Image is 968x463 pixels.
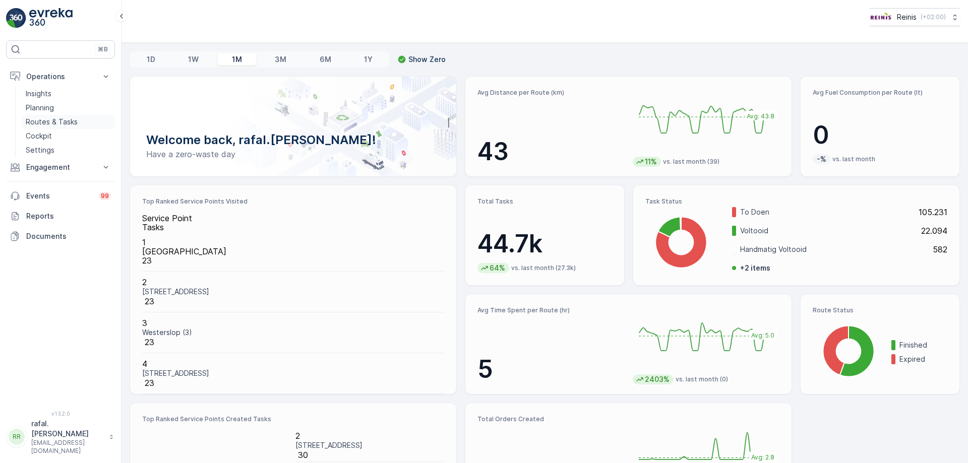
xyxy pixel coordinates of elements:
p: 99 [101,192,109,200]
a: Routes & Tasks [22,115,115,129]
p: 1W [188,54,199,64]
p: -% [816,154,827,164]
p: 2 [142,278,444,287]
p: ( +02:00 ) [921,13,946,21]
a: Cockpit [22,129,115,143]
p: Cockpit [26,131,52,141]
p: Finished [899,340,947,350]
p: 23 [145,297,444,306]
p: Voltooid [740,226,915,236]
p: Insights [26,89,51,99]
p: 64% [489,263,506,273]
p: Total Tasks [477,197,612,206]
p: Show Zero [408,54,446,64]
p: 23 [145,338,444,347]
a: Documents [6,226,115,246]
p: Westerslop (3) [142,327,444,338]
img: logo_light-DOdMpM7g.png [29,8,73,28]
p: Reports [26,211,111,221]
p: 582 [933,245,947,254]
p: Top Ranked Service Points Created Tasks [142,415,444,423]
p: Routes & Tasks [26,117,78,127]
p: 0 [813,120,947,150]
a: Reports [6,206,115,226]
button: Reinis(+02:00) [869,8,960,26]
p: Handmatig Voltooid [740,244,926,254]
img: Reinis-Logo-Vrijstaand_Tekengebied-1-copy2_aBO4n7j.png [869,12,893,23]
p: Expired [899,354,947,364]
p: Route Status [813,306,947,314]
p: vs. last month (0) [676,375,728,383]
p: Task Status [645,197,947,206]
p: 1Y [364,54,373,64]
p: + 2 items [740,263,770,273]
p: Avg Fuel Consumption per Route (lt) [813,89,947,97]
p: 43 [477,137,625,167]
p: Service Point [142,214,444,223]
p: 105.231 [919,208,947,217]
p: 1M [232,54,242,64]
p: 4 [142,359,444,368]
p: ⌘B [98,45,108,53]
p: Avg Distance per Route (km) [477,89,625,97]
p: Operations [26,72,95,82]
p: 1D [147,54,155,64]
p: Tasks [142,223,444,232]
div: RR [9,429,25,445]
button: Engagement [6,157,115,177]
p: 3M [275,54,286,64]
p: [GEOGRAPHIC_DATA] [142,247,444,256]
a: Insights [22,87,115,101]
p: [STREET_ADDRESS] [142,368,444,378]
a: Settings [22,143,115,157]
p: Top Ranked Service Points Visited [142,197,444,206]
p: Documents [26,231,111,241]
p: 2 [295,431,445,440]
p: rafal.[PERSON_NAME] [31,419,104,439]
p: Settings [26,145,54,155]
p: 44.7k [477,229,612,259]
button: RRrafal.[PERSON_NAME][EMAIL_ADDRESS][DOMAIN_NAME] [6,419,115,455]
p: [STREET_ADDRESS] [295,440,445,450]
p: Reinis [897,12,917,22]
a: Planning [22,101,115,115]
p: Welcome back, rafal.[PERSON_NAME]! [146,132,440,148]
p: vs. last month (39) [663,158,719,166]
p: [EMAIL_ADDRESS][DOMAIN_NAME] [31,439,104,455]
p: 23 [142,256,444,265]
p: 1 [142,238,444,247]
p: 3 [142,318,444,327]
p: Planning [26,103,54,113]
p: Engagement [26,162,95,172]
p: vs. last month (27.3k) [511,264,576,272]
button: Operations [6,67,115,87]
p: 23 [145,378,444,387]
span: v 1.52.0 [6,411,115,417]
p: To Doen [740,207,912,217]
p: 6M [320,54,331,64]
p: Events [26,191,93,201]
p: 22.094 [921,226,947,235]
p: 5 [477,354,625,384]
p: 11% [644,157,658,167]
p: 30 [298,450,445,459]
p: 2403% [644,374,671,384]
img: logo [6,8,26,28]
p: Avg Time Spent per Route (hr) [477,306,625,314]
p: [STREET_ADDRESS] [142,287,444,297]
p: Total Orders Created [477,415,625,423]
a: Events99 [6,186,115,206]
p: Have a zero-waste day [146,148,440,160]
p: vs. last month [832,155,875,163]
